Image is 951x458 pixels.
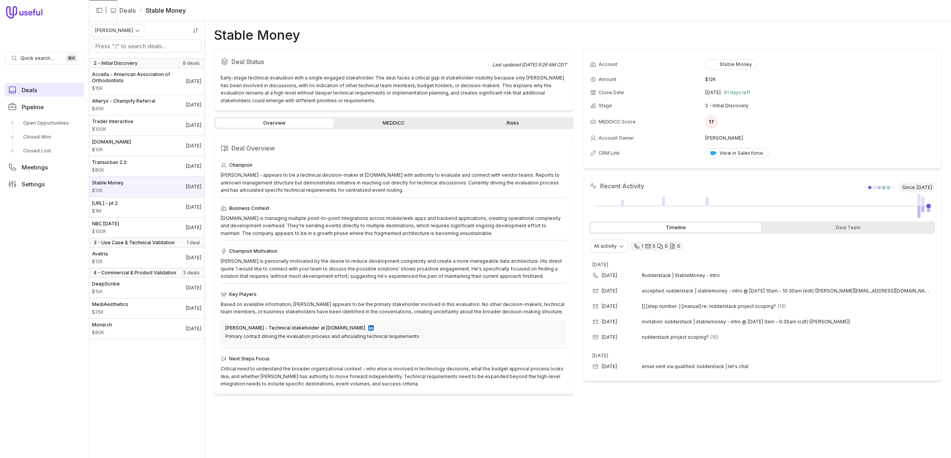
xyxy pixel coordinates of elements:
[22,164,48,170] span: Meetings
[221,204,567,213] div: Business Context
[216,118,333,128] a: Overview
[92,71,186,84] span: Accella - American Association of Orthodontists
[705,148,769,158] a: View in Salesforce
[92,228,119,235] span: Amount
[186,184,201,190] time: Deal Close Date
[92,98,155,104] span: Alteryx - Champify Referral
[139,6,186,15] li: Stable Money
[183,60,200,66] span: 8 deals
[92,126,133,132] span: Amount
[221,171,567,194] div: [PERSON_NAME] - appears to be a technical decision-maker at [DOMAIN_NAME] with authority to evalu...
[20,55,54,61] span: Quick search...
[225,333,562,340] div: Primary contact driving the evaluation process and articulating technical requirements
[89,248,204,268] a: Avatria$12K[DATE]
[92,301,128,308] span: MediAesthetics
[221,290,567,299] div: Key Players
[89,115,204,135] a: Trader Interactive$100K[DATE]
[335,118,453,128] a: MEDDICC
[592,353,608,358] time: [DATE]
[599,135,634,141] span: Account Owner
[642,363,749,370] span: email sent via qualified: rudderstack | let's chat
[5,117,84,157] div: Pipeline submenu
[92,281,120,287] span: DeepScribe
[186,225,201,231] time: Deal Close Date
[705,73,934,86] td: $12K
[5,145,84,157] a: Closed Lost
[92,330,112,336] span: Amount
[92,188,124,194] span: Amount
[599,90,624,96] span: Close Date
[5,117,84,129] a: Open Opportunities
[777,303,786,309] span: 13 emails in thread
[705,59,757,69] button: Stable Money
[22,181,45,187] span: Settings
[642,334,709,340] span: rudderstack project scoping?
[105,6,107,15] span: |
[22,87,37,93] span: Deals
[724,90,750,96] span: 91 days left
[92,251,108,257] span: Avatria
[221,354,567,363] div: Next Steps Focus
[454,118,572,128] a: Risks
[642,272,923,279] span: Rudderstack | StableMoney - Intro
[92,322,112,328] span: Monarch
[186,143,201,149] time: Deal Close Date
[599,76,616,83] span: Amount
[642,319,850,325] span: invitation: rudderstack | stablemoney - intro @ [DATE] 9am - 9:30am (cdt) ([PERSON_NAME])
[186,326,201,332] time: Deal Close Date
[186,78,201,85] time: Deal Close Date
[602,272,617,279] time: [DATE]
[710,150,764,156] div: View in Salesforce
[89,156,204,176] a: Transurban 2.0$80K[DATE]
[186,255,201,261] time: Deal Close Date
[705,116,718,128] div: 17
[221,56,492,68] h2: Deal Status
[492,62,567,68] div: Last updated
[89,68,204,95] a: Accella - American Association of Orthodontists$15K[DATE]
[5,83,84,97] a: Deals
[183,270,200,276] span: 3 deals
[119,6,136,15] a: Deals
[631,242,683,251] div: 1 call and 5 email threads
[89,298,204,318] a: MediAesthetics$25K[DATE]
[186,305,201,311] time: Deal Close Date
[602,319,617,325] time: [DATE]
[92,259,108,265] span: Amount
[94,240,175,246] span: 3 - Use Case & Technical Validation
[591,223,762,232] div: Timeline
[368,325,374,331] img: LinkedIn
[599,103,612,109] span: Stage
[89,278,204,298] a: DeepScribe$15K[DATE]
[642,303,776,309] span: [] [step number: ] [manual] re: rudderstack project scoping?
[599,150,620,156] span: CRM Link
[599,119,636,125] span: MEDDICC Score
[5,131,84,143] a: Closed Won
[186,122,201,128] time: Deal Close Date
[221,142,567,154] h2: Deal Overview
[221,215,567,237] div: [DOMAIN_NAME] is managing multiple point-to-point integrations across mobile/web apps and backend...
[92,106,155,112] span: Amount
[602,334,617,340] time: [DATE]
[705,90,721,96] time: [DATE]
[214,30,300,40] h1: Stable Money
[522,62,567,68] time: [DATE] 9:26 AM CDT
[221,161,567,170] div: Champion
[599,61,618,68] span: Account
[92,118,133,125] span: Trader Interactive
[89,218,204,238] a: NBC [DATE]$100K[DATE]
[642,288,932,294] span: accepted: rudderstack | stablemoney - intro @ [DATE] 10am - 10:30am (edt) ([PERSON_NAME][EMAIL_AD...
[602,363,617,370] time: [DATE]
[92,200,118,206] span: [URL] - pt 2
[763,223,934,232] div: Deal Team
[5,177,84,191] a: Settings
[917,184,932,191] time: [DATE]
[602,288,617,294] time: [DATE]
[221,301,567,316] div: Based on available information, [PERSON_NAME] appears to be the primary stakeholder involved in t...
[221,365,567,388] div: Critical need to understand the broader organizational context - who else is involved in technolo...
[92,221,119,227] span: NBC [DATE]
[94,60,138,66] span: 2 - Initial Discovery
[92,147,131,153] span: Amount
[92,40,201,52] input: Search deals by name
[65,54,78,62] kbd: ⌘ K
[94,5,105,16] button: Collapse sidebar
